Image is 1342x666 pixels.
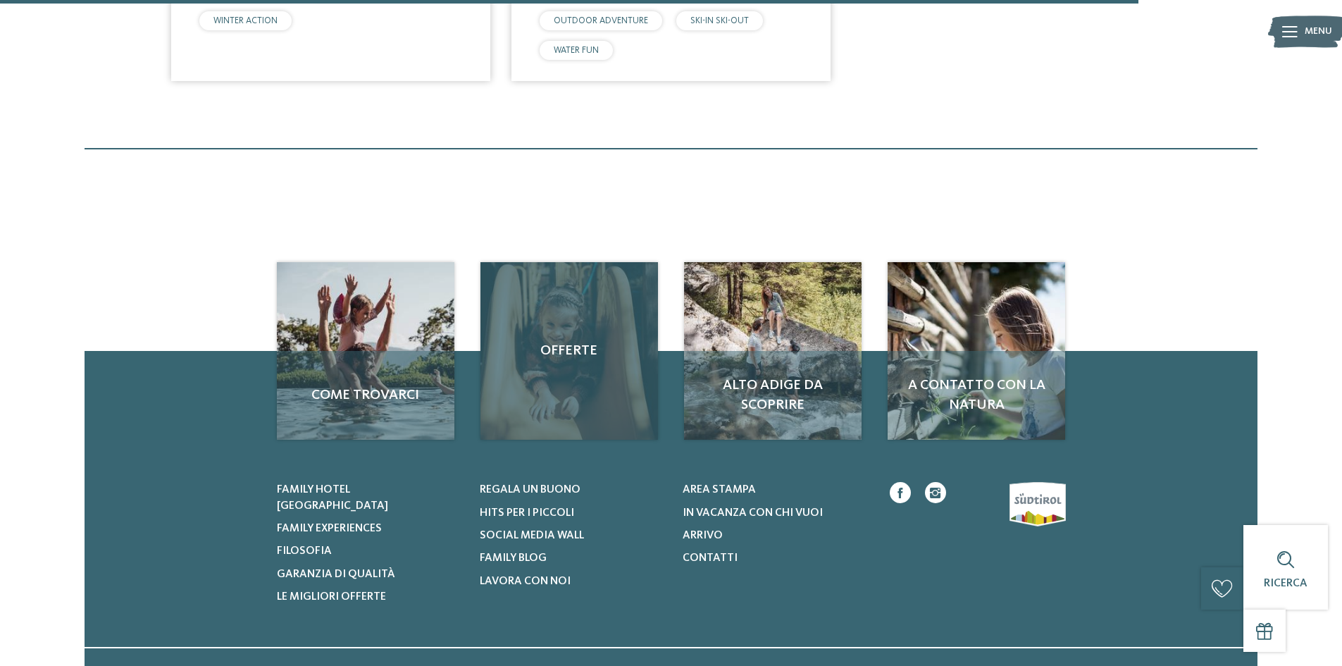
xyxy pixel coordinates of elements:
[480,576,571,587] span: Lavora con noi
[480,484,580,495] span: Regala un buono
[277,484,388,511] span: Family hotel [GEOGRAPHIC_DATA]
[480,507,574,519] span: Hits per i piccoli
[277,262,454,440] a: Cercate un hotel per famiglie? Qui troverete solo i migliori! Come trovarci
[683,484,756,495] span: Area stampa
[684,262,862,440] img: Cercate un hotel per famiglie? Qui troverete solo i migliori!
[277,262,454,440] img: Cercate un hotel per famiglie? Qui troverete solo i migliori!
[480,505,665,521] a: Hits per i piccoli
[277,545,332,557] span: Filosofia
[277,482,462,514] a: Family hotel [GEOGRAPHIC_DATA]
[683,482,868,498] a: Area stampa
[480,574,665,589] a: Lavora con noi
[888,262,1065,440] img: Cercate un hotel per famiglie? Qui troverete solo i migliori!
[1264,578,1307,589] span: Ricerca
[888,262,1065,440] a: Cercate un hotel per famiglie? Qui troverete solo i migliori! A contatto con la natura
[277,543,462,559] a: Filosofia
[277,591,386,603] span: Le migliori offerte
[277,589,462,605] a: Le migliori offerte
[277,569,395,580] span: Garanzia di qualità
[277,567,462,582] a: Garanzia di qualità
[480,530,584,541] span: Social Media Wall
[480,550,665,566] a: Family Blog
[480,528,665,543] a: Social Media Wall
[698,376,847,415] span: Alto Adige da scoprire
[277,523,382,534] span: Family experiences
[480,482,665,498] a: Regala un buono
[902,376,1051,415] span: A contatto con la natura
[683,550,868,566] a: Contatti
[683,553,738,564] span: Contatti
[213,16,278,25] span: WINTER ACTION
[554,16,648,25] span: OUTDOOR ADVENTURE
[684,262,862,440] a: Cercate un hotel per famiglie? Qui troverete solo i migliori! Alto Adige da scoprire
[683,530,723,541] span: Arrivo
[683,505,868,521] a: In vacanza con chi vuoi
[683,528,868,543] a: Arrivo
[690,16,749,25] span: SKI-IN SKI-OUT
[554,46,599,55] span: WATER FUN
[480,262,658,440] a: Cercate un hotel per famiglie? Qui troverete solo i migliori! Offerte
[277,521,462,536] a: Family experiences
[480,553,547,564] span: Family Blog
[683,507,823,519] span: In vacanza con chi vuoi
[495,341,644,361] span: Offerte
[291,386,440,405] span: Come trovarci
